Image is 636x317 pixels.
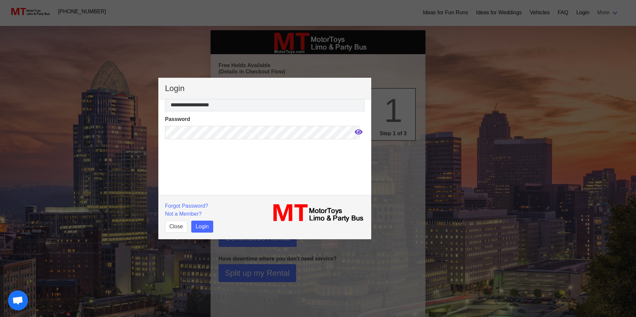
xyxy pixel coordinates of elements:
a: Not a Member? [165,211,202,217]
button: Login [191,221,213,233]
a: Open chat [8,290,28,310]
iframe: reCAPTCHA [165,143,266,193]
label: Password [165,115,365,123]
button: Close [165,221,187,233]
p: Login [165,84,365,92]
img: MT_logo_name.png [269,202,365,224]
a: Forgot Password? [165,203,208,209]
